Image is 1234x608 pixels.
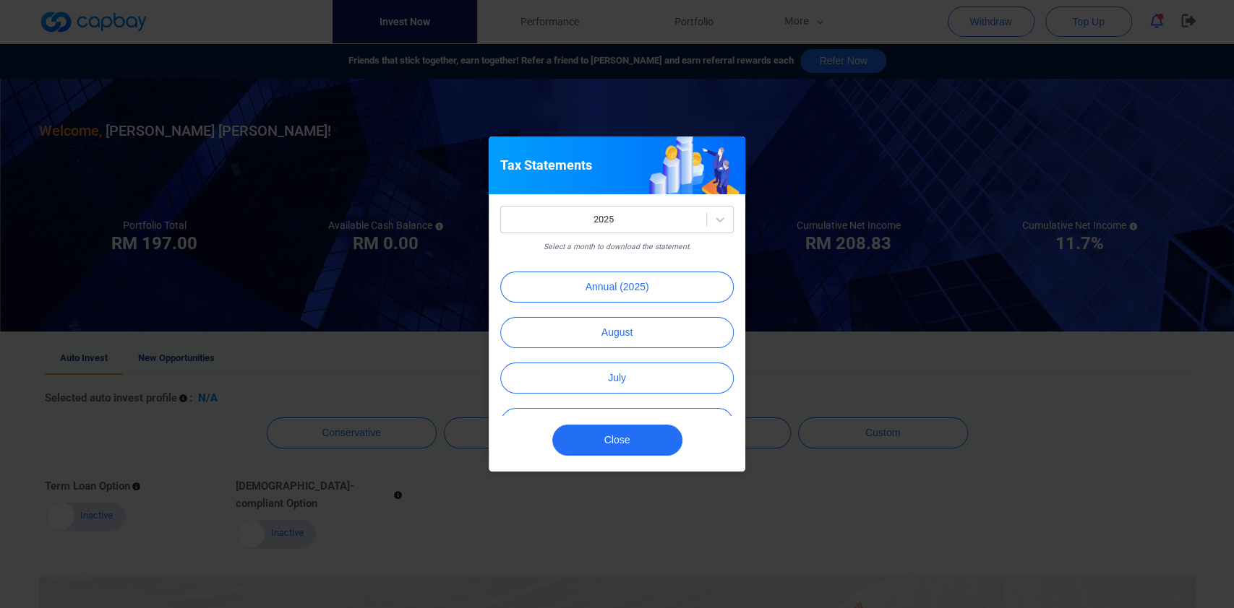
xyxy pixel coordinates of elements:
button: Close [552,425,682,456]
button: Annual (2025) [500,272,734,303]
small: Select a month to download the statement. [544,242,691,251]
h5: Tax Statements [500,157,592,174]
button: August [500,317,734,348]
button: June [500,408,734,439]
button: July [500,362,734,394]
